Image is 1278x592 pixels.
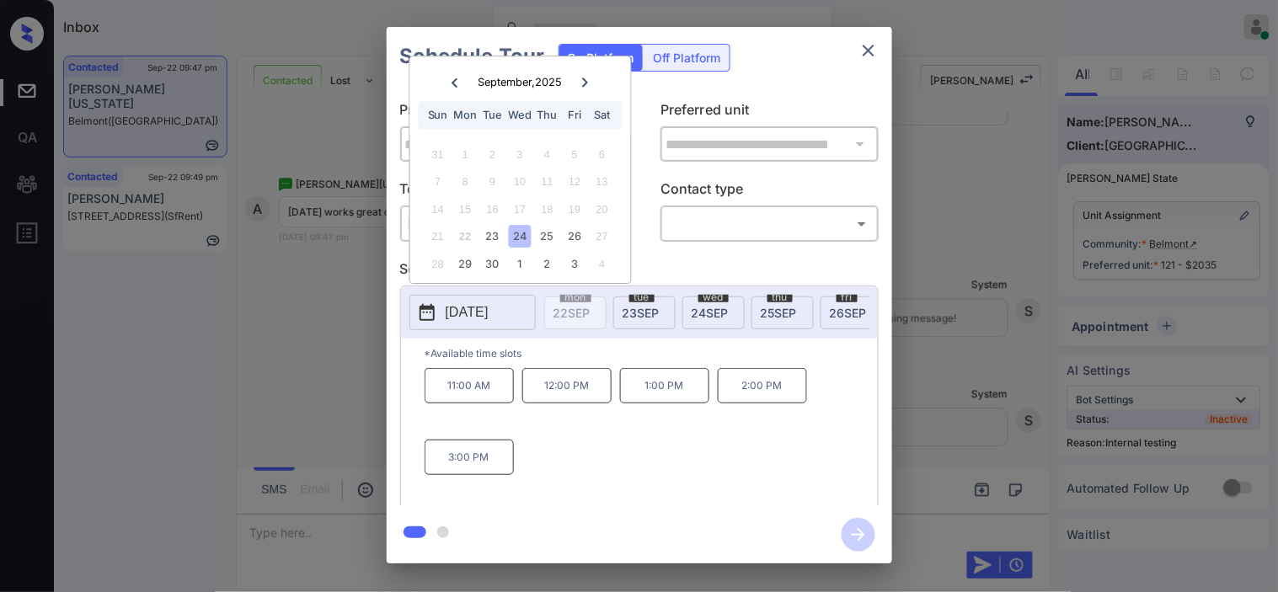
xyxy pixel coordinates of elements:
span: thu [767,292,793,302]
span: 26 SEP [830,306,867,320]
div: Not available Thursday, September 4th, 2025 [536,143,559,166]
div: Sun [426,104,449,126]
div: Not available Saturday, September 27th, 2025 [591,226,613,248]
div: Choose Friday, October 3rd, 2025 [564,253,586,275]
div: date-select [751,296,814,329]
p: Select slot [400,259,879,285]
div: Not available Saturday, September 20th, 2025 [591,198,613,221]
div: date-select [682,296,745,329]
div: September , 2025 [478,76,562,88]
div: date-select [821,296,883,329]
div: Not available Wednesday, September 3rd, 2025 [509,143,532,166]
div: Mon [454,104,477,126]
div: Not available Monday, September 22nd, 2025 [454,226,477,248]
div: Not available Wednesday, September 10th, 2025 [509,171,532,194]
span: fri [837,292,858,302]
div: Not available Tuesday, September 16th, 2025 [481,198,504,221]
p: [DATE] [446,302,489,323]
div: month 2025-09 [415,141,625,277]
div: Choose Friday, September 26th, 2025 [564,226,586,248]
p: *Available time slots [425,339,878,368]
div: Thu [536,104,559,126]
div: Not available Friday, September 5th, 2025 [564,143,586,166]
span: 23 SEP [623,306,660,320]
div: Not available Sunday, September 21st, 2025 [426,226,449,248]
div: date-select [613,296,676,329]
span: 24 SEP [692,306,729,320]
div: Not available Friday, September 19th, 2025 [564,198,586,221]
div: Not available Saturday, September 13th, 2025 [591,171,613,194]
div: Not available Sunday, August 31st, 2025 [426,143,449,166]
p: 3:00 PM [425,440,514,475]
span: tue [629,292,655,302]
div: Sat [591,104,613,126]
div: Not available Sunday, September 14th, 2025 [426,198,449,221]
div: Not available Monday, September 8th, 2025 [454,171,477,194]
div: Wed [509,104,532,126]
div: Not available Tuesday, September 2nd, 2025 [481,143,504,166]
p: Preferred unit [660,99,879,126]
div: Choose Wednesday, October 1st, 2025 [509,253,532,275]
div: Not available Sunday, September 28th, 2025 [426,253,449,275]
div: Not available Thursday, September 18th, 2025 [536,198,559,221]
div: Choose Tuesday, September 30th, 2025 [481,253,504,275]
button: close [852,34,885,67]
div: Not available Friday, September 12th, 2025 [564,171,586,194]
p: Contact type [660,179,879,205]
div: Choose Thursday, September 25th, 2025 [536,226,559,248]
div: Not available Saturday, October 4th, 2025 [591,253,613,275]
div: Tue [481,104,504,126]
div: Not available Saturday, September 6th, 2025 [591,143,613,166]
div: Not available Wednesday, September 17th, 2025 [509,198,532,221]
div: Fri [564,104,586,126]
div: Not available Monday, September 15th, 2025 [454,198,477,221]
div: Choose Wednesday, September 24th, 2025 [509,226,532,248]
p: 12:00 PM [522,368,612,403]
div: Not available Sunday, September 7th, 2025 [426,171,449,194]
div: Not available Monday, September 1st, 2025 [454,143,477,166]
div: On Platform [559,45,643,71]
div: Choose Monday, September 29th, 2025 [454,253,477,275]
div: In Person [404,210,614,237]
div: Off Platform [645,45,730,71]
span: wed [698,292,729,302]
p: 2:00 PM [718,368,807,403]
div: Not available Thursday, September 11th, 2025 [536,171,559,194]
h2: Schedule Tour [387,27,559,86]
button: btn-next [832,513,885,557]
span: 25 SEP [761,306,797,320]
p: 11:00 AM [425,368,514,403]
div: Not available Tuesday, September 9th, 2025 [481,171,504,194]
button: [DATE] [409,295,536,330]
p: Preferred community [400,99,618,126]
p: 1:00 PM [620,368,709,403]
div: Choose Thursday, October 2nd, 2025 [536,253,559,275]
p: Tour type [400,179,618,205]
div: Choose Tuesday, September 23rd, 2025 [481,226,504,248]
